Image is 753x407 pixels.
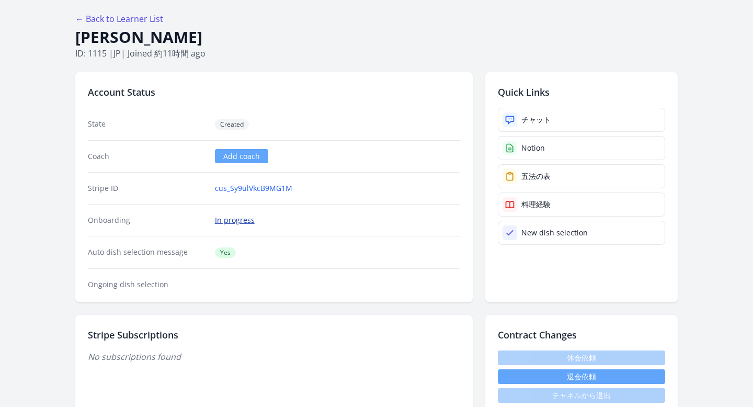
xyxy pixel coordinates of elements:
h2: Account Status [88,85,460,99]
dt: State [88,119,207,130]
div: New dish selection [521,228,588,238]
span: 休会依頼 [498,351,665,365]
span: Yes [215,247,236,258]
a: ← Back to Learner List [75,13,163,25]
a: チャット [498,108,665,132]
a: Notion [498,136,665,160]
a: Add coach [215,149,268,163]
span: jp [113,48,121,59]
dt: Stripe ID [88,183,207,194]
a: In progress [215,215,255,225]
dt: Ongoing dish selection [88,279,207,290]
button: 退会依頼 [498,369,665,384]
h2: Stripe Subscriptions [88,327,460,342]
dt: Coach [88,151,207,162]
div: 五法の表 [521,171,551,182]
p: ID: 1115 | | Joined 約11時間 ago [75,47,678,60]
p: No subscriptions found [88,351,460,363]
h1: [PERSON_NAME] [75,27,678,47]
div: チャット [521,115,551,125]
a: 料理経験 [498,193,665,217]
div: Notion [521,143,545,153]
span: Created [215,119,249,130]
a: 五法の表 [498,164,665,188]
dt: Onboarding [88,215,207,225]
span: チャネルから退出 [498,388,665,403]
h2: Contract Changes [498,327,665,342]
h2: Quick Links [498,85,665,99]
a: New dish selection [498,221,665,245]
div: 料理経験 [521,199,551,210]
a: cus_Sy9ulVkcB9MG1M [215,183,292,194]
dt: Auto dish selection message [88,247,207,258]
